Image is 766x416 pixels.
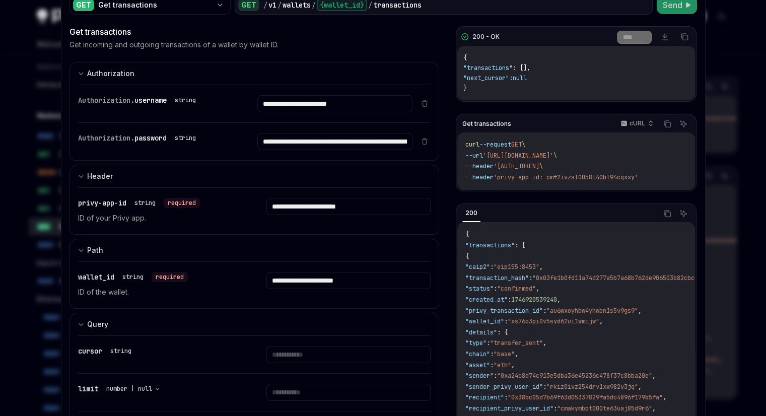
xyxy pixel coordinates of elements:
[490,263,494,271] span: :
[463,64,513,72] span: "transactions"
[463,54,467,62] span: {
[78,96,134,105] span: Authorization.
[465,339,486,347] span: "type"
[78,272,188,282] div: wallet_id
[465,361,490,369] span: "asset"
[539,263,543,271] span: ,
[110,347,131,355] div: string
[661,117,674,130] button: Copy the contents from the code block
[511,141,522,149] span: GET
[78,198,126,207] span: privy-app-id
[87,170,113,182] div: Header
[78,95,200,105] div: Authorization.username
[677,207,690,220] button: Ask AI
[494,285,497,293] span: :
[465,230,469,238] span: {
[465,285,494,293] span: "status"
[465,296,508,304] span: "created_at"
[69,62,440,85] button: expand input section
[465,317,504,325] span: "wallet_id"
[87,318,108,330] div: Query
[630,119,645,127] p: cURL
[494,350,515,358] span: "base"
[69,165,440,187] button: expand input section
[543,339,546,347] span: ,
[164,198,200,208] div: required
[465,393,504,401] span: "recipient"
[465,350,490,358] span: "chain"
[465,274,529,282] span: "transaction_hash"
[122,273,144,281] div: string
[462,207,480,219] div: 200
[529,274,532,282] span: :
[515,241,525,249] span: : [
[465,263,490,271] span: "caip2"
[465,307,543,315] span: "privy_transaction_id"
[78,384,164,394] div: limit
[557,296,561,304] span: ,
[465,152,483,160] span: --url
[508,317,599,325] span: "xs76o3pi0v5syd62ui1wmijw"
[543,383,546,391] span: :
[78,272,114,282] span: wallet_id
[553,152,557,160] span: \
[78,346,135,356] div: cursor
[663,393,666,401] span: ,
[134,133,167,143] span: password
[504,393,508,401] span: :
[652,372,656,380] span: ,
[494,173,638,181] span: 'privy-app-id: cmf2ivzsl0058l40bt94cqxxy'
[511,361,515,369] span: ,
[513,64,530,72] span: : [],
[553,404,557,412] span: :
[497,328,508,336] span: : {
[494,372,497,380] span: :
[175,96,196,104] div: string
[508,296,511,304] span: :
[465,173,494,181] span: --header
[78,133,200,143] div: Authorization.password
[599,317,603,325] span: ,
[504,317,508,325] span: :
[661,207,674,220] button: Copy the contents from the code block
[539,162,543,170] span: \
[78,212,242,224] p: ID of your Privy app.
[152,272,188,282] div: required
[465,404,553,412] span: "recipient_privy_user_id"
[465,141,479,149] span: curl
[462,120,511,128] span: Get transactions
[463,84,467,92] span: }
[69,313,440,335] button: expand input section
[479,141,511,149] span: --request
[483,152,553,160] span: '[URL][DOMAIN_NAME]'
[486,339,490,347] span: :
[78,346,102,356] span: cursor
[522,141,525,149] span: \
[509,74,513,82] span: :
[494,361,511,369] span: "eth"
[69,239,440,261] button: expand input section
[465,383,543,391] span: "sender_privy_user_id"
[638,383,642,391] span: ,
[615,115,658,132] button: cURL
[490,339,543,347] span: "transfer_sent"
[494,162,539,170] span: '[AUTH_TOKEN]
[87,67,134,80] div: Authorization
[465,241,515,249] span: "transactions"
[677,117,690,130] button: Ask AI
[465,372,494,380] span: "sender"
[513,74,527,82] span: null
[638,307,642,315] span: ,
[78,286,242,298] p: ID of the wallet.
[465,162,494,170] span: --header
[87,244,103,256] div: Path
[463,74,509,82] span: "next_cursor"
[78,198,200,208] div: privy-app-id
[546,307,638,315] span: "au6wxoyhbw4yhwbn1s5v9gs9"
[472,33,500,41] div: 200 - OK
[175,134,196,142] div: string
[134,96,167,105] span: username
[652,404,656,412] span: ,
[515,350,518,358] span: ,
[557,404,652,412] span: "cmakymbpt000te63uaj85d9r6"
